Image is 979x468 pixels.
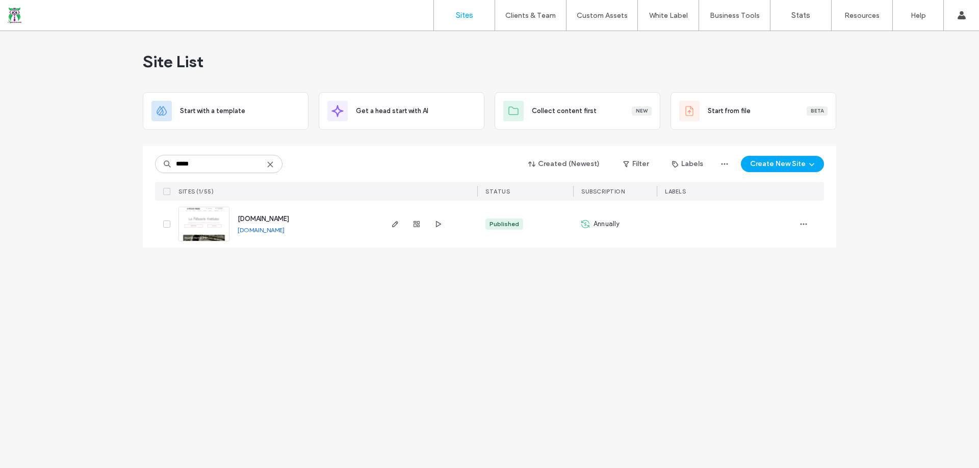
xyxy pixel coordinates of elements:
div: Start from fileBeta [671,92,836,130]
span: Start with a template [180,106,245,116]
label: Business Tools [710,11,760,20]
span: LABELS [665,188,686,195]
span: SUBSCRIPTION [581,188,625,195]
span: Start from file [708,106,751,116]
button: Filter [613,156,659,172]
div: Beta [807,106,828,116]
button: Created (Newest) [520,156,609,172]
label: Sites [456,11,473,20]
div: New [632,106,652,116]
label: Help [911,11,926,20]
div: Get a head start with AI [319,92,484,130]
span: Get a head start with AI [356,106,428,116]
label: Clients & Team [505,11,556,20]
a: [DOMAIN_NAME] [238,226,285,234]
label: White Label [649,11,688,20]
span: Collect content first [532,106,597,116]
button: Create New Site [741,156,824,172]
label: Stats [791,11,810,20]
div: Collect content firstNew [495,92,660,130]
div: Published [489,219,519,229]
span: Help [23,7,44,16]
span: SITES (1/55) [178,188,214,195]
a: [DOMAIN_NAME] [238,215,289,223]
span: Site List [143,51,203,72]
button: Labels [663,156,712,172]
span: Annually [594,219,620,229]
label: Resources [844,11,880,20]
div: Start with a template [143,92,308,130]
label: Custom Assets [577,11,628,20]
span: STATUS [485,188,510,195]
